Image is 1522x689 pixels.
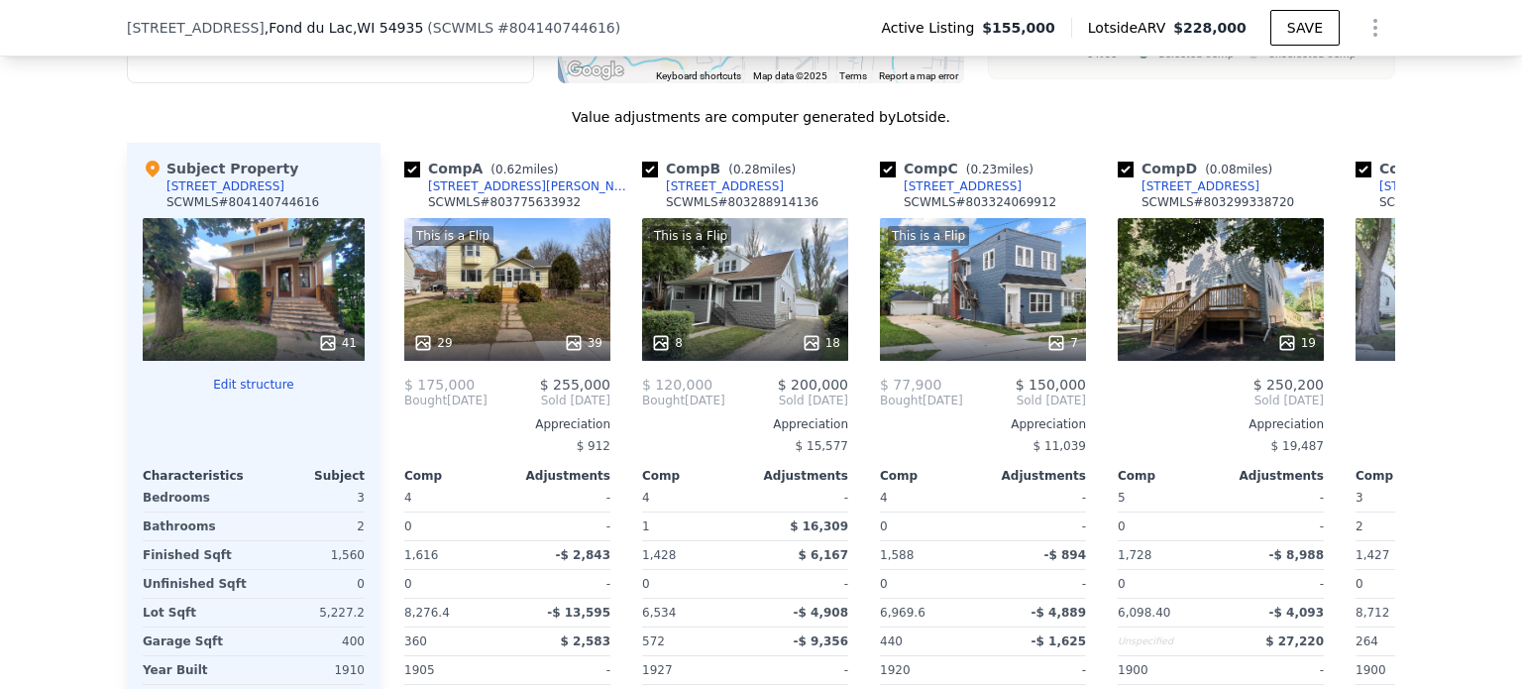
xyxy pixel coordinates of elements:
[881,18,982,38] span: Active Listing
[1088,18,1173,38] span: Lotside ARV
[404,656,503,684] div: 1905
[733,163,760,176] span: 0.28
[1043,548,1086,562] span: -$ 894
[511,513,610,540] div: -
[1356,513,1455,540] div: 2
[254,468,365,484] div: Subject
[1016,377,1086,393] span: $ 150,000
[143,513,250,540] div: Bathrooms
[1265,634,1324,648] span: $ 27,220
[1356,606,1389,620] span: 8,712
[143,628,250,655] div: Garage Sqft
[880,634,903,648] span: 440
[880,159,1041,178] div: Comp C
[1268,48,1356,60] text: Unselected Comp
[127,18,265,38] span: [STREET_ADDRESS]
[1087,48,1117,60] text: 54935
[412,226,493,246] div: This is a Flip
[642,606,676,620] span: 6,534
[404,393,488,408] div: [DATE]
[1118,628,1217,655] div: Unspecified
[1356,656,1455,684] div: 1900
[880,606,925,620] span: 6,969.6
[1379,178,1497,194] div: [STREET_ADDRESS]
[1118,513,1217,540] div: 0
[1225,656,1324,684] div: -
[143,377,365,393] button: Edit structure
[1032,634,1086,648] span: -$ 1,625
[642,656,741,684] div: 1927
[1118,468,1221,484] div: Comp
[794,634,848,648] span: -$ 9,356
[404,393,447,408] span: Bought
[778,377,848,393] span: $ 200,000
[880,393,963,408] div: [DATE]
[666,194,818,210] div: SCWMLS # 803288914136
[563,57,628,83] a: Open this area in Google Maps (opens a new window)
[1271,439,1324,453] span: $ 19,487
[1225,484,1324,512] div: -
[1032,606,1086,620] span: -$ 4,889
[888,226,969,246] div: This is a Flip
[166,178,284,194] div: [STREET_ADDRESS]
[880,491,888,505] span: 4
[1118,491,1126,505] span: 5
[404,577,412,591] span: 0
[166,194,319,210] div: SCWMLS # 804140744616
[404,178,634,194] a: [STREET_ADDRESS][PERSON_NAME]
[1197,163,1280,176] span: ( miles)
[258,656,365,684] div: 1910
[488,393,610,408] span: Sold [DATE]
[404,468,507,484] div: Comp
[318,333,357,353] div: 41
[642,548,676,562] span: 1,428
[642,178,784,194] a: [STREET_ADDRESS]
[1118,548,1151,562] span: 1,728
[540,377,610,393] span: $ 255,000
[656,69,741,83] button: Keyboard shortcuts
[404,634,427,648] span: 360
[428,178,634,194] div: [STREET_ADDRESS][PERSON_NAME]
[561,634,610,648] span: $ 2,583
[1356,491,1363,505] span: 3
[880,577,888,591] span: 0
[987,513,1086,540] div: -
[987,484,1086,512] div: -
[404,548,438,562] span: 1,616
[1356,468,1459,484] div: Comp
[507,468,610,484] div: Adjustments
[1118,159,1280,178] div: Comp D
[642,393,725,408] div: [DATE]
[796,439,848,453] span: $ 15,577
[1225,513,1324,540] div: -
[143,159,298,178] div: Subject Property
[258,484,365,512] div: 3
[143,656,250,684] div: Year Built
[720,163,804,176] span: ( miles)
[904,194,1056,210] div: SCWMLS # 803324069912
[880,656,979,684] div: 1920
[258,570,365,598] div: 0
[1221,468,1324,484] div: Adjustments
[497,20,615,36] span: # 804140744616
[642,393,685,408] span: Bought
[1141,178,1259,194] div: [STREET_ADDRESS]
[880,416,1086,432] div: Appreciation
[1158,48,1234,60] text: Selected Comp
[1118,178,1259,194] a: [STREET_ADDRESS]
[265,18,424,38] span: , Fond du Lac
[258,541,365,569] div: 1,560
[642,159,804,178] div: Comp B
[839,70,867,81] a: Terms (opens in new tab)
[987,570,1086,598] div: -
[1225,570,1324,598] div: -
[749,656,848,684] div: -
[880,393,923,408] span: Bought
[495,163,522,176] span: 0.62
[1173,20,1247,36] span: $228,000
[799,548,848,562] span: $ 6,167
[428,194,581,210] div: SCWMLS # 803775633932
[564,333,602,353] div: 39
[1141,194,1294,210] div: SCWMLS # 803299338720
[563,57,628,83] img: Google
